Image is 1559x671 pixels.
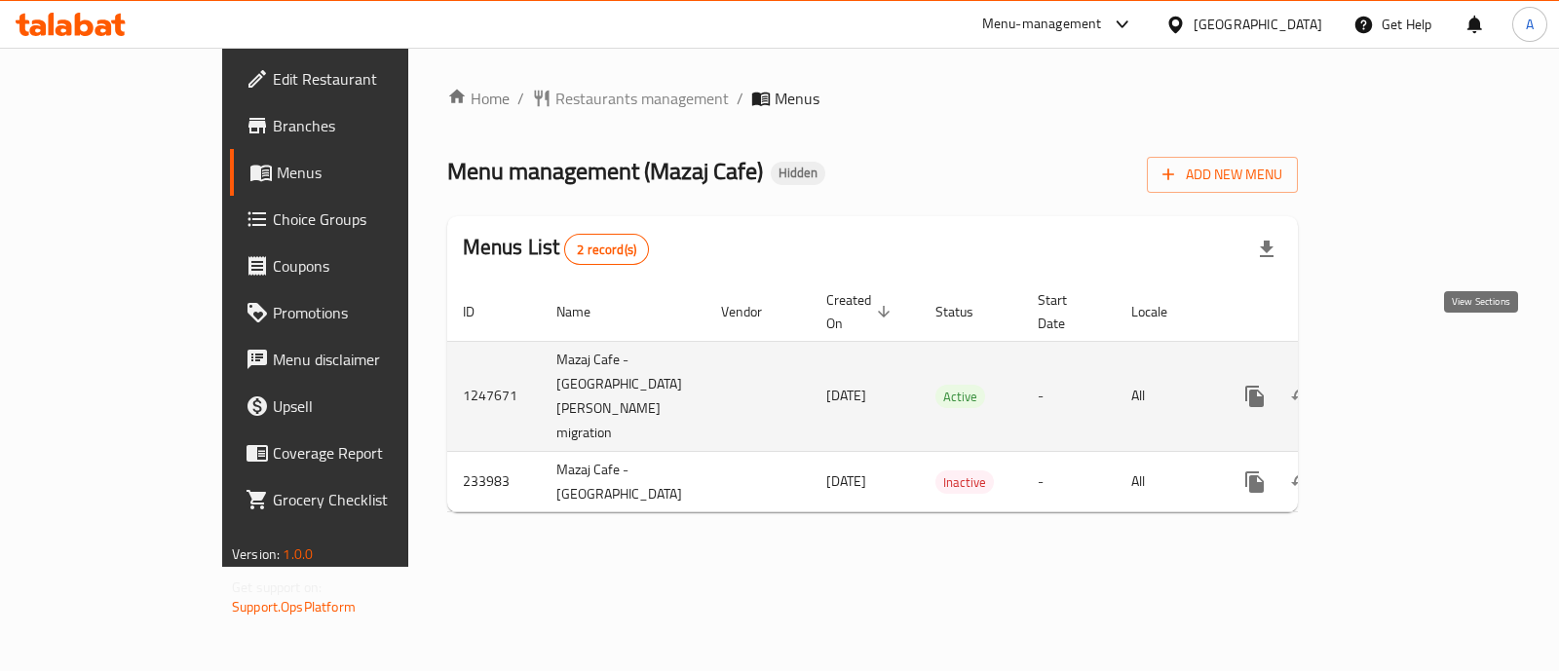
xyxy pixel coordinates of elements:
[230,149,482,196] a: Menus
[1278,459,1325,505] button: Change Status
[935,470,994,494] div: Inactive
[447,87,1298,110] nav: breadcrumb
[1526,14,1534,35] span: A
[1038,288,1092,335] span: Start Date
[935,300,999,323] span: Status
[982,13,1102,36] div: Menu-management
[230,56,482,102] a: Edit Restaurant
[230,196,482,242] a: Choice Groups
[230,383,482,429] a: Upsell
[232,575,322,600] span: Get support on:
[826,288,896,335] span: Created On
[721,300,787,323] span: Vendor
[541,341,705,451] td: Mazaj Cafe - [GEOGRAPHIC_DATA][PERSON_NAME] migration
[232,541,280,567] span: Version:
[283,541,313,567] span: 1.0.0
[517,87,524,110] li: /
[447,149,763,193] span: Menu management ( Mazaj Cafe )
[273,348,467,371] span: Menu disclaimer
[273,488,467,511] span: Grocery Checklist
[555,87,729,110] span: Restaurants management
[273,207,467,231] span: Choice Groups
[230,102,482,149] a: Branches
[273,394,467,418] span: Upsell
[1278,373,1325,420] button: Change Status
[935,386,985,408] span: Active
[230,336,482,383] a: Menu disclaimer
[565,241,648,259] span: 2 record(s)
[273,441,467,465] span: Coverage Report
[230,476,482,523] a: Grocery Checklist
[541,451,705,512] td: Mazaj Cafe - [GEOGRAPHIC_DATA]
[826,383,866,408] span: [DATE]
[273,114,467,137] span: Branches
[1131,300,1193,323] span: Locale
[532,87,729,110] a: Restaurants management
[232,594,356,619] a: Support.OpsPlatform
[1022,341,1116,451] td: -
[1194,14,1322,35] div: [GEOGRAPHIC_DATA]
[447,282,1434,513] table: enhanced table
[737,87,743,110] li: /
[273,67,467,91] span: Edit Restaurant
[1022,451,1116,512] td: -
[273,301,467,324] span: Promotions
[564,234,649,265] div: Total records count
[273,254,467,278] span: Coupons
[1232,459,1278,505] button: more
[1232,373,1278,420] button: more
[935,471,994,494] span: Inactive
[463,300,500,323] span: ID
[1147,157,1298,193] button: Add New Menu
[447,341,541,451] td: 1247671
[1116,341,1216,451] td: All
[1243,226,1290,273] div: Export file
[935,385,985,408] div: Active
[775,87,819,110] span: Menus
[277,161,467,184] span: Menus
[1216,282,1434,342] th: Actions
[447,451,541,512] td: 233983
[771,165,825,181] span: Hidden
[1162,163,1282,187] span: Add New Menu
[826,468,866,494] span: [DATE]
[1116,451,1216,512] td: All
[230,242,482,289] a: Coupons
[463,233,649,265] h2: Menus List
[556,300,616,323] span: Name
[230,289,482,336] a: Promotions
[771,162,825,185] div: Hidden
[230,429,482,476] a: Coverage Report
